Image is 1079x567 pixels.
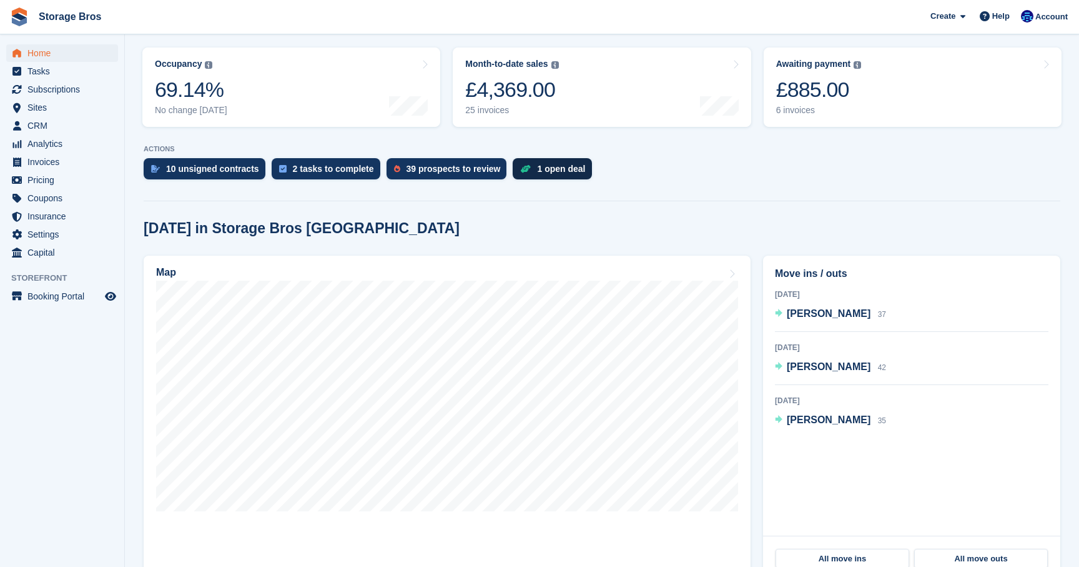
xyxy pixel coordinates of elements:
a: 39 prospects to review [387,158,513,186]
div: Awaiting payment [776,59,851,69]
a: Awaiting payment £885.00 6 invoices [764,48,1062,127]
span: Analytics [27,135,102,153]
a: 1 open deal [513,158,598,186]
span: Help [992,10,1010,23]
img: task-75834270c22a3079a89374b754ae025e5fb1db73e45f91037f5363f120a921f8.svg [279,165,287,173]
span: 42 [878,363,886,372]
a: menu [6,244,118,261]
a: [PERSON_NAME] 35 [775,413,886,429]
p: ACTIONS [144,145,1060,153]
div: 39 prospects to review [406,164,501,174]
a: 10 unsigned contracts [144,158,272,186]
div: 6 invoices [776,105,862,116]
a: Month-to-date sales £4,369.00 25 invoices [453,48,751,127]
div: No change [DATE] [155,105,227,116]
span: Storefront [11,272,124,284]
span: Subscriptions [27,81,102,98]
img: icon-info-grey-7440780725fd019a000dd9b08b2336e03edf1995a4989e88bcd33f0948082b44.svg [854,61,861,69]
span: [PERSON_NAME] [787,414,870,425]
a: menu [6,171,118,189]
span: Home [27,44,102,62]
a: [PERSON_NAME] 42 [775,359,886,376]
span: Insurance [27,208,102,225]
div: £4,369.00 [465,77,558,103]
img: Jamie O’Mara [1021,10,1033,23]
span: 37 [878,310,886,319]
a: menu [6,44,118,62]
span: 35 [878,416,886,425]
a: menu [6,81,118,98]
a: menu [6,153,118,171]
a: menu [6,135,118,153]
span: Settings [27,226,102,243]
img: icon-info-grey-7440780725fd019a000dd9b08b2336e03edf1995a4989e88bcd33f0948082b44.svg [205,61,212,69]
div: Occupancy [155,59,202,69]
h2: Map [156,267,176,278]
span: CRM [27,117,102,134]
a: Storage Bros [34,6,106,27]
div: 69.14% [155,77,227,103]
div: 2 tasks to complete [293,164,374,174]
div: £885.00 [776,77,862,103]
span: Create [930,10,955,23]
a: Preview store [103,289,118,304]
span: Pricing [27,171,102,189]
a: menu [6,117,118,134]
div: 25 invoices [465,105,558,116]
img: prospect-51fa495bee0391a8d652442698ab0144808aea92771e9ea1ae160a38d050c398.svg [394,165,400,173]
a: menu [6,208,118,225]
img: contract_signature_icon-13c848040528278c33f63329250d36e43548de30e8caae1d1a13099fd9432cc5.svg [151,165,160,173]
span: Coupons [27,189,102,207]
div: [DATE] [775,395,1048,406]
a: menu [6,189,118,207]
h2: [DATE] in Storage Bros [GEOGRAPHIC_DATA] [144,220,460,237]
a: menu [6,226,118,243]
a: menu [6,288,118,305]
h2: Move ins / outs [775,266,1048,281]
a: Occupancy 69.14% No change [DATE] [142,48,440,127]
div: [DATE] [775,289,1048,300]
div: 1 open deal [537,164,585,174]
span: [PERSON_NAME] [787,308,870,319]
span: Invoices [27,153,102,171]
span: Account [1035,11,1068,23]
div: Month-to-date sales [465,59,548,69]
img: icon-info-grey-7440780725fd019a000dd9b08b2336e03edf1995a4989e88bcd33f0948082b44.svg [551,61,559,69]
span: Booking Portal [27,288,102,305]
a: menu [6,99,118,116]
a: 2 tasks to complete [272,158,387,186]
span: [PERSON_NAME] [787,361,870,372]
img: deal-1b604bf984904fb50ccaf53a9ad4b4a5d6e5aea283cecdc64d6e3604feb123c2.svg [520,164,531,173]
a: [PERSON_NAME] 37 [775,306,886,323]
a: menu [6,63,118,80]
span: Tasks [27,63,102,80]
img: stora-icon-8386f47178a22dfd0bd8f6a31ec36ba5ce8667c1dd55bd0f319d3a0aa187defe.svg [10,8,29,26]
span: Sites [27,99,102,116]
span: Capital [27,244,102,261]
div: [DATE] [775,342,1048,353]
div: 10 unsigned contracts [166,164,259,174]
